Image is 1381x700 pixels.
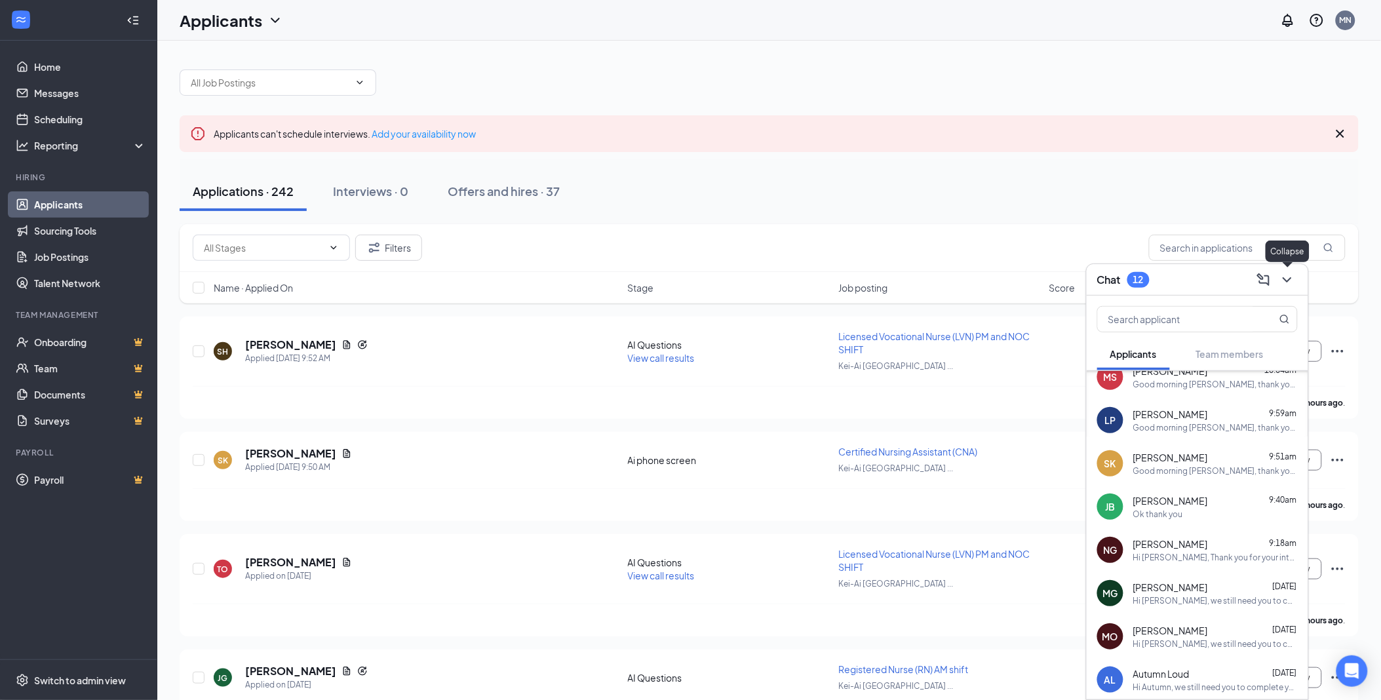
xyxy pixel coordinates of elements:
svg: Document [341,448,352,459]
div: Applied [DATE] 9:52 AM [245,352,368,365]
div: Hi [PERSON_NAME], we still need you to complete your screening call for your application with Kei... [1133,595,1298,606]
svg: ChevronDown [355,77,365,88]
div: Hi [PERSON_NAME], we still need you to complete your screening call for your application with Kei... [1133,638,1298,650]
div: LP [1105,414,1116,427]
span: 9:51am [1270,452,1297,461]
a: PayrollCrown [34,467,146,493]
span: [PERSON_NAME] [1133,624,1208,637]
span: [PERSON_NAME] [1133,364,1208,378]
a: Add your availability now [372,128,476,140]
span: Licensed Vocational Nurse (LVN) PM and NOC SHIFT [838,330,1030,355]
div: AI Questions [628,671,831,684]
div: Hi Autumn, we still need you to complete your screening call for your application with Kei-Ai [GE... [1133,682,1298,693]
div: SK [218,455,228,466]
div: JG [218,672,228,684]
span: Kei-Ai [GEOGRAPHIC_DATA] ... [838,463,953,473]
svg: Reapply [357,340,368,350]
svg: MagnifyingGlass [1323,243,1334,253]
span: Job posting [838,281,887,294]
a: OnboardingCrown [34,329,146,355]
div: AL [1104,673,1116,686]
span: [DATE] [1273,581,1297,591]
div: Payroll [16,447,144,458]
svg: Filter [366,240,382,256]
div: Offers and hires · 37 [448,183,560,199]
span: 9:18am [1270,538,1297,548]
svg: Settings [16,674,29,687]
input: Search in applications [1149,235,1346,261]
div: AI Questions [628,556,831,569]
div: 12 [1133,274,1144,285]
span: View call results [628,570,695,581]
a: Home [34,54,146,80]
input: Search applicant [1098,307,1253,332]
span: [DATE] [1273,668,1297,678]
span: 10:04am [1265,365,1297,375]
svg: QuestionInfo [1309,12,1325,28]
a: Messages [34,80,146,106]
h1: Applicants [180,9,262,31]
div: Good morning [PERSON_NAME], thank you for your interest in our open LVN position here at Kei Ai L... [1133,422,1298,433]
span: [PERSON_NAME] [1133,408,1208,421]
a: Talent Network [34,270,146,296]
a: Applicants [34,191,146,218]
span: Team members [1196,348,1264,360]
div: Applications · 242 [193,183,294,199]
div: Ok thank you [1133,509,1183,520]
div: Applied on [DATE] [245,678,368,691]
span: Applicants can't schedule interviews. [214,128,476,140]
div: SH [218,346,229,357]
div: Team Management [16,309,144,321]
svg: Document [341,557,352,568]
svg: Error [190,126,206,142]
svg: Ellipses [1330,452,1346,468]
span: Registered Nurse (RN) AM shift [838,663,968,675]
span: 9:59am [1270,408,1297,418]
span: Kei-Ai [GEOGRAPHIC_DATA] ... [838,361,953,371]
span: Certified Nursing Assistant (CNA) [838,446,977,457]
span: Applicants [1110,348,1157,360]
svg: ChevronDown [328,243,339,253]
div: Collapse [1266,241,1310,262]
h3: Chat [1097,273,1121,287]
svg: Analysis [16,139,29,152]
div: MS [1104,370,1118,383]
div: MG [1103,587,1118,600]
div: MN [1340,14,1352,26]
svg: Document [341,666,352,676]
div: Good morning [PERSON_NAME], thank you for your interest in our open CNA position here at Kei Ai L... [1133,465,1298,476]
span: View call results [628,352,695,364]
a: SurveysCrown [34,408,146,434]
span: Kei-Ai [GEOGRAPHIC_DATA] ... [838,579,953,589]
input: All Stages [204,241,323,255]
button: ChevronDown [1277,269,1298,290]
svg: ComposeMessage [1256,272,1272,288]
input: All Job Postings [191,75,349,90]
svg: Document [341,340,352,350]
svg: Collapse [126,14,140,27]
div: Hi [PERSON_NAME], Thank you for your interest in Kei-Ai [GEOGRAPHIC_DATA]. Do you have a current ... [1133,552,1298,563]
span: [PERSON_NAME] [1133,494,1208,507]
div: JB [1106,500,1116,513]
button: Filter Filters [355,235,422,261]
div: AI Questions [628,338,831,351]
div: Switch to admin view [34,674,126,687]
div: MO [1102,630,1118,643]
span: Stage [628,281,654,294]
span: [PERSON_NAME] [1133,537,1208,551]
svg: Notifications [1280,12,1296,28]
div: Open Intercom Messenger [1336,655,1368,687]
svg: Ellipses [1330,343,1346,359]
a: DocumentsCrown [34,381,146,408]
span: Score [1049,281,1076,294]
div: Applied [DATE] 9:50 AM [245,461,352,474]
h5: [PERSON_NAME] [245,338,336,352]
svg: Ellipses [1330,561,1346,577]
svg: WorkstreamLogo [14,13,28,26]
span: Kei-Ai [GEOGRAPHIC_DATA] ... [838,681,953,691]
button: ComposeMessage [1253,269,1274,290]
a: Scheduling [34,106,146,132]
a: Sourcing Tools [34,218,146,244]
span: [PERSON_NAME] [1133,451,1208,464]
div: TO [218,564,229,575]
